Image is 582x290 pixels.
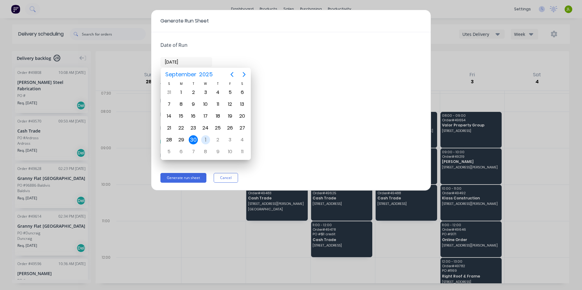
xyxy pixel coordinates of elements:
[164,147,174,156] div: Sunday, October 5, 2025
[213,135,223,144] div: Thursday, October 2, 2025
[238,147,247,156] div: Saturday, October 11, 2025
[160,173,206,183] button: Generate run sheet
[189,135,198,144] div: Today, Tuesday, September 30, 2025
[201,123,210,133] div: Wednesday, September 24, 2025
[226,68,238,81] button: Previous page
[238,135,247,144] div: Saturday, October 4, 2025
[161,69,216,80] button: September2025
[238,88,247,97] div: Saturday, September 6, 2025
[236,81,248,86] div: S
[189,112,198,121] div: Tuesday, September 16, 2025
[164,135,174,144] div: Sunday, September 28, 2025
[226,123,235,133] div: Friday, September 26, 2025
[226,88,235,97] div: Friday, September 5, 2025
[189,147,198,156] div: Tuesday, October 7, 2025
[175,81,187,86] div: M
[226,100,235,109] div: Friday, September 12, 2025
[164,100,174,109] div: Sunday, September 7, 2025
[164,112,174,121] div: Sunday, September 14, 2025
[160,17,422,25] span: Generate Run Sheet
[226,135,235,144] div: Friday, October 3, 2025
[201,135,210,144] div: Wednesday, October 1, 2025
[177,112,186,121] div: Monday, September 15, 2025
[238,112,247,121] div: Saturday, September 20, 2025
[177,123,186,133] div: Monday, September 22, 2025
[163,81,175,86] div: S
[198,69,214,80] span: 2025
[224,81,236,86] div: F
[199,81,212,86] div: W
[238,123,247,133] div: Saturday, September 27, 2025
[177,100,186,109] div: Monday, September 8, 2025
[213,112,223,121] div: Thursday, September 18, 2025
[226,147,235,156] div: Friday, October 10, 2025
[238,100,247,109] div: Saturday, September 13, 2025
[213,100,223,109] div: Thursday, September 11, 2025
[177,147,186,156] div: Monday, October 6, 2025
[201,112,210,121] div: Wednesday, September 17, 2025
[201,88,210,97] div: Wednesday, September 3, 2025
[160,81,203,89] label: Vehicles to include
[177,88,186,97] div: Monday, September 1, 2025
[164,69,198,80] span: September
[189,123,198,133] div: Tuesday, September 23, 2025
[177,135,186,144] div: Monday, September 29, 2025
[189,100,198,109] div: Tuesday, September 9, 2025
[238,68,250,81] button: Next page
[164,88,174,97] div: Sunday, August 31, 2025
[214,173,238,183] button: Cancel
[212,81,224,86] div: T
[213,123,223,133] div: Thursday, September 25, 2025
[226,112,235,121] div: Friday, September 19, 2025
[213,147,223,156] div: Thursday, October 9, 2025
[160,41,188,49] label: Date of Run
[201,100,210,109] div: Wednesday, September 10, 2025
[189,88,198,97] div: Tuesday, September 2, 2025
[213,88,223,97] div: Thursday, September 4, 2025
[187,81,199,86] div: T
[201,147,210,156] div: Wednesday, October 8, 2025
[164,123,174,133] div: Sunday, September 21, 2025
